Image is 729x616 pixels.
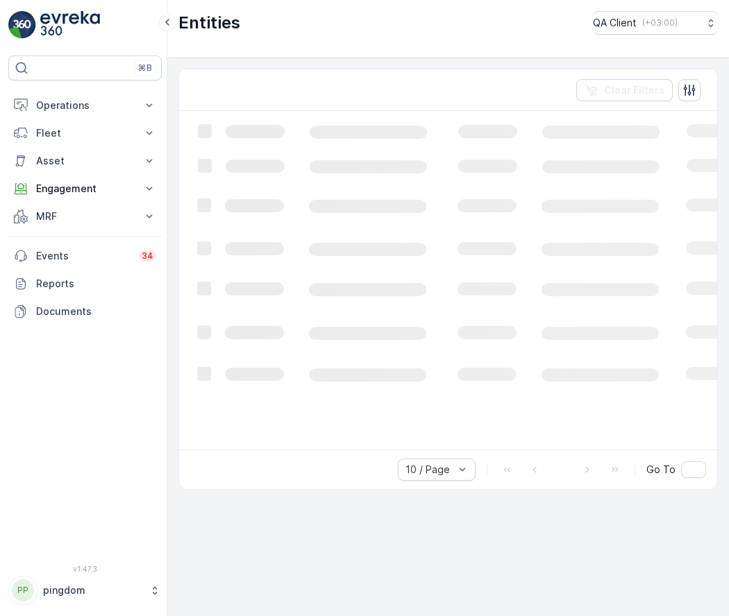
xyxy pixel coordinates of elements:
p: MRF [36,209,134,223]
button: QA Client(+03:00) [593,11,718,35]
p: ( +03:00 ) [642,17,678,28]
p: Asset [36,154,134,168]
button: Engagement [8,175,162,203]
p: Documents [36,305,156,318]
img: logo_light-DOdMpM7g.png [40,11,100,39]
p: 34 [142,250,153,262]
p: Operations [36,99,134,112]
p: Engagement [36,182,134,196]
a: Documents [8,298,162,325]
p: QA Client [593,16,637,30]
div: PP [12,579,34,601]
p: ⌘B [138,62,152,74]
a: Events34 [8,242,162,270]
span: Go To [646,463,676,477]
button: Fleet [8,119,162,147]
p: Reports [36,277,156,291]
p: Events [36,249,131,263]
span: v 1.47.3 [8,565,162,573]
button: Clear Filters [576,79,673,101]
p: Entities [178,12,240,34]
button: Operations [8,92,162,119]
p: Clear Filters [604,83,664,97]
button: Asset [8,147,162,175]
img: logo [8,11,36,39]
p: Fleet [36,126,134,140]
button: MRF [8,203,162,230]
p: pingdom [43,583,142,597]
a: Reports [8,270,162,298]
button: PPpingdom [8,576,162,605]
